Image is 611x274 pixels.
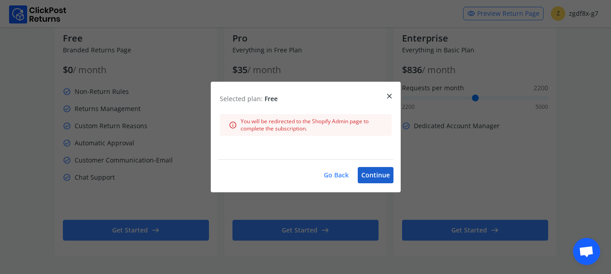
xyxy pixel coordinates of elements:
span: You will be redirected to the Shopify Admin page to complete the subscription. [241,118,383,132]
span: info [229,119,237,131]
div: Open chat [573,238,600,265]
button: close [378,91,401,102]
span: close [385,90,393,102]
span: Free [265,94,278,103]
button: Go Back [320,167,352,183]
button: Continue [358,167,393,183]
p: Selected plan: [220,94,392,103]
